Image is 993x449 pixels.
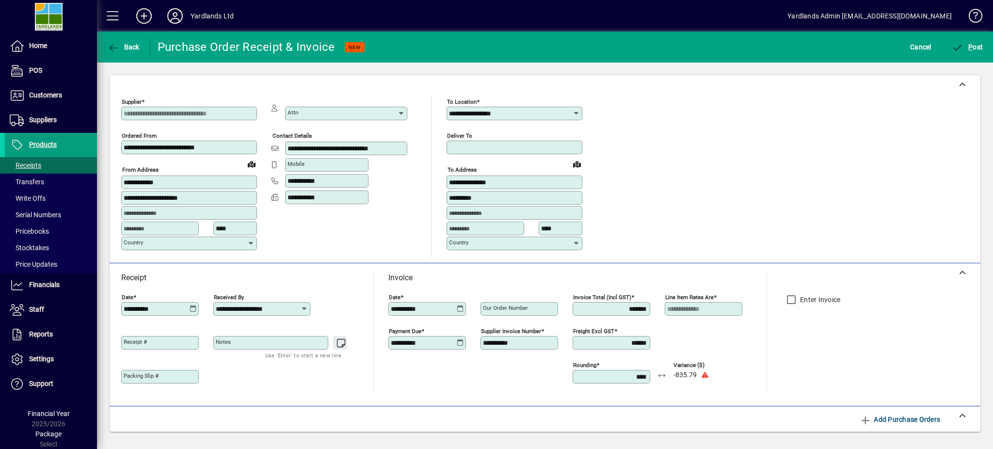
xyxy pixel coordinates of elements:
[122,132,157,139] mat-label: Ordered from
[5,256,97,273] a: Price Updates
[97,38,150,56] app-page-header-button: Back
[265,350,341,361] mat-hint: Use 'Enter' to start a new line
[10,211,61,219] span: Serial Numbers
[5,372,97,396] a: Support
[105,38,142,56] button: Back
[5,59,97,83] a: POS
[5,298,97,322] a: Staff
[5,207,97,223] a: Serial Numbers
[28,410,70,417] span: Financial Year
[349,44,361,50] span: NEW
[29,66,42,74] span: POS
[447,98,477,105] mat-label: To location
[214,294,244,301] mat-label: Received by
[29,91,62,99] span: Customers
[35,430,62,438] span: Package
[158,39,335,55] div: Purchase Order Receipt & Invoice
[5,174,97,190] a: Transfers
[952,43,983,51] span: ost
[856,411,944,428] button: Add Purchase Orders
[124,239,143,246] mat-label: Country
[5,157,97,174] a: Receipts
[798,295,840,305] label: Enter Invoice
[665,294,714,301] mat-label: Line item rates are
[122,294,133,301] mat-label: Date
[787,8,952,24] div: Yardlands Admin [EMAIL_ADDRESS][DOMAIN_NAME]
[910,39,931,55] span: Cancel
[10,244,49,252] span: Stocktakes
[29,141,57,148] span: Products
[10,260,57,268] span: Price Updates
[5,273,97,297] a: Financials
[128,7,160,25] button: Add
[122,98,142,105] mat-label: Supplier
[573,328,614,335] mat-label: Freight excl GST
[191,8,234,24] div: Yardlands Ltd
[29,355,54,363] span: Settings
[29,305,44,313] span: Staff
[29,116,57,124] span: Suppliers
[124,338,147,345] mat-label: Receipt #
[573,294,631,301] mat-label: Invoice Total (incl GST)
[216,338,231,345] mat-label: Notes
[29,281,60,289] span: Financials
[244,156,259,172] a: View on map
[481,328,541,335] mat-label: Supplier invoice number
[860,412,940,427] span: Add Purchase Orders
[5,83,97,108] a: Customers
[160,7,191,25] button: Profile
[908,38,934,56] button: Cancel
[5,347,97,371] a: Settings
[483,305,528,311] mat-label: Our order number
[673,371,697,379] span: -835.79
[10,161,41,169] span: Receipts
[389,294,400,301] mat-label: Date
[5,34,97,58] a: Home
[29,380,53,387] span: Support
[288,160,304,167] mat-label: Mobile
[449,239,468,246] mat-label: Country
[968,43,973,51] span: P
[949,38,986,56] button: Post
[288,109,298,116] mat-label: Attn
[10,227,49,235] span: Pricebooks
[107,43,140,51] span: Back
[961,2,981,33] a: Knowledge Base
[5,190,97,207] a: Write Offs
[10,194,46,202] span: Write Offs
[124,372,159,379] mat-label: Packing Slip #
[5,240,97,256] a: Stocktakes
[569,156,585,172] a: View on map
[447,132,472,139] mat-label: Deliver To
[10,178,44,186] span: Transfers
[5,108,97,132] a: Suppliers
[673,362,732,369] span: Variance ($)
[29,330,53,338] span: Reports
[573,362,596,369] mat-label: Rounding
[5,322,97,347] a: Reports
[5,223,97,240] a: Pricebooks
[29,42,47,49] span: Home
[389,328,421,335] mat-label: Payment due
